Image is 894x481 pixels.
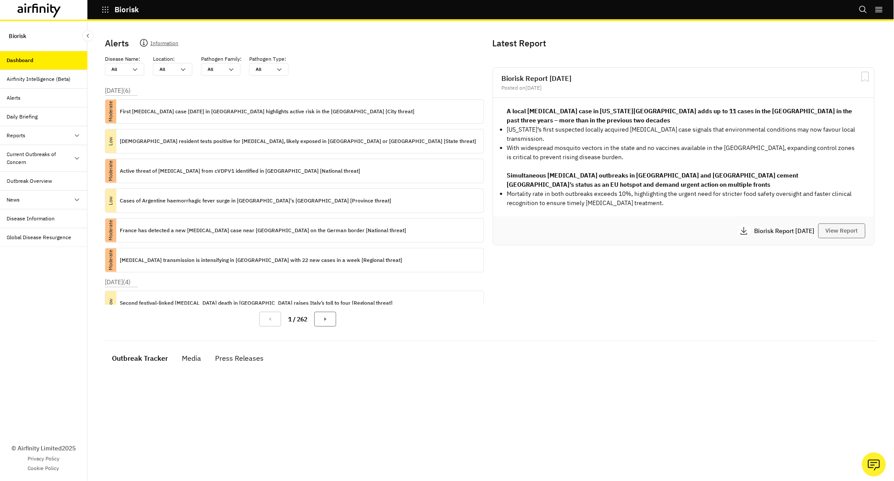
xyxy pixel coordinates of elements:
[818,223,866,238] button: View Report
[502,75,866,82] h2: Biorisk Report [DATE]
[507,171,799,188] strong: Simultaneous [MEDICAL_DATA] outbreaks in [GEOGRAPHIC_DATA] and [GEOGRAPHIC_DATA] cement [GEOGRAPH...
[99,136,123,147] p: Low
[314,312,336,327] button: Next Page
[153,55,175,63] p: Location :
[7,94,21,102] div: Alerts
[120,255,402,265] p: [MEDICAL_DATA] transmission is intensifying in [GEOGRAPHIC_DATA] with 22 new cases in a week [Reg...
[99,255,123,266] p: Moderate
[9,28,26,44] p: Biorisk
[507,189,861,208] p: Mortality rate in both outbreaks exceeds 10%, highlighting the urgent need for stricter food safe...
[259,312,281,327] button: Previous Page
[7,177,52,185] div: Outbreak Overview
[288,315,307,324] p: 1 / 262
[28,455,59,463] a: Privacy Policy
[7,113,38,121] div: Daily Briefing
[507,107,852,124] strong: A local [MEDICAL_DATA] case in [US_STATE][GEOGRAPHIC_DATA] adds up to 11 cases in the [GEOGRAPHIC...
[105,37,129,50] p: Alerts
[249,55,286,63] p: Pathogen Type :
[7,215,55,223] div: Disease Information
[112,352,168,365] div: Outbreak Tracker
[101,2,139,17] button: Biorisk
[7,196,20,204] div: News
[99,225,123,236] p: Moderate
[120,166,360,176] p: Active threat of [MEDICAL_DATA] from cVDPV1 identified in [GEOGRAPHIC_DATA] [National threat]
[99,166,123,177] p: Moderate
[150,38,178,51] p: Information
[7,132,26,139] div: Reports
[859,2,868,17] button: Search
[82,30,94,42] button: Close Sidebar
[7,56,34,64] div: Dashboard
[507,143,861,162] p: With widespread mosquito vectors in the state and no vaccines available in the [GEOGRAPHIC_DATA],...
[11,444,76,453] p: © Airfinity Limited 2025
[120,136,476,146] p: [DEMOGRAPHIC_DATA] resident tests positive for [MEDICAL_DATA], likely exposed in [GEOGRAPHIC_DATA...
[7,150,73,166] div: Current Outbreaks of Concern
[215,352,264,365] div: Press Releases
[115,6,139,14] p: Biorisk
[105,278,131,287] p: [DATE] ( 4 )
[105,86,131,95] p: [DATE] ( 6 )
[7,234,72,241] div: Global Disease Resurgence
[120,298,393,308] p: Second festival-linked [MEDICAL_DATA] death in [GEOGRAPHIC_DATA] raises Italy’s toll to four [Reg...
[201,55,242,63] p: Pathogen Family :
[862,453,886,477] button: Ask our analysts
[120,226,406,235] p: France has detected a new [MEDICAL_DATA] case near [GEOGRAPHIC_DATA] on the German border [Nation...
[755,228,818,234] p: Biorisk Report [DATE]
[105,55,140,63] p: Disease Name :
[7,75,71,83] div: Airfinity Intelligence (Beta)
[502,85,866,91] div: Posted on [DATE]
[182,352,201,365] div: Media
[99,298,123,309] p: Low
[99,106,123,117] p: Moderate
[120,107,414,116] p: First [MEDICAL_DATA] case [DATE] in [GEOGRAPHIC_DATA] highlights active risk in the [GEOGRAPHIC_D...
[120,196,391,206] p: Cases of Argentine haemorrhagic fever surge in [GEOGRAPHIC_DATA]'s [GEOGRAPHIC_DATA] [Province th...
[28,464,59,472] a: Cookie Policy
[99,195,123,206] p: Low
[860,71,871,82] svg: Bookmark Report
[507,125,861,143] p: [US_STATE]’s first suspected locally acquired [MEDICAL_DATA] case signals that environmental cond...
[493,37,873,50] p: Latest Report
